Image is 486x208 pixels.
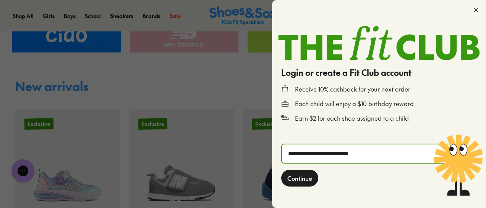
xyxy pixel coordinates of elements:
button: Open gorgias live chat [4,3,27,26]
p: Earn $2 for each shoe assigned to a child [295,114,409,123]
button: Continue [281,170,318,187]
img: TheFitClub_Landscape_2a1d24fe-98f1-4588-97ac-f3657bedce49.svg [278,26,480,60]
h4: Login or create a Fit Club account [281,66,477,79]
p: Receive 10% cashback for your next order [295,85,410,93]
span: Continue [287,174,312,183]
p: Each child will enjoy a $10 birthday reward [295,100,414,108]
